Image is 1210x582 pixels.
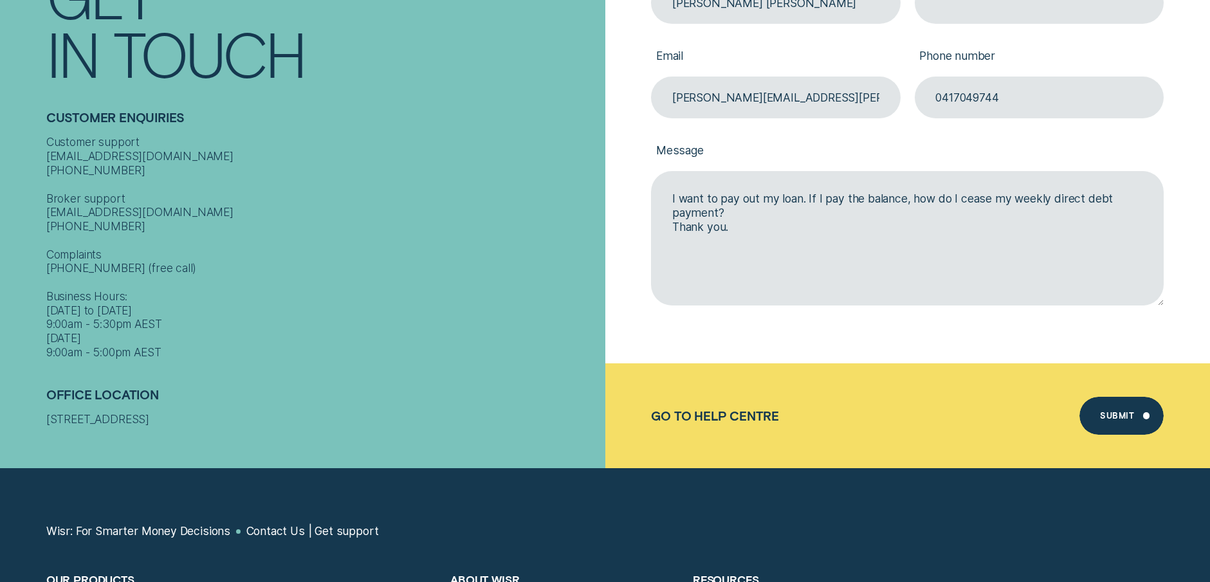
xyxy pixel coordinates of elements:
a: Go to Help Centre [651,408,779,423]
a: Wisr: For Smarter Money Decisions [46,524,230,538]
h2: Office Location [46,387,598,412]
label: Email [651,37,901,76]
label: Phone number [915,37,1164,76]
div: Customer support [EMAIL_ADDRESS][DOMAIN_NAME] [PHONE_NUMBER] Broker support [EMAIL_ADDRESS][DOMAI... [46,135,598,359]
button: Submit [1079,397,1164,435]
label: Message [651,132,1164,171]
a: Contact Us | Get support [246,524,379,538]
h2: Customer Enquiries [46,110,598,135]
div: [STREET_ADDRESS] [46,412,598,426]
